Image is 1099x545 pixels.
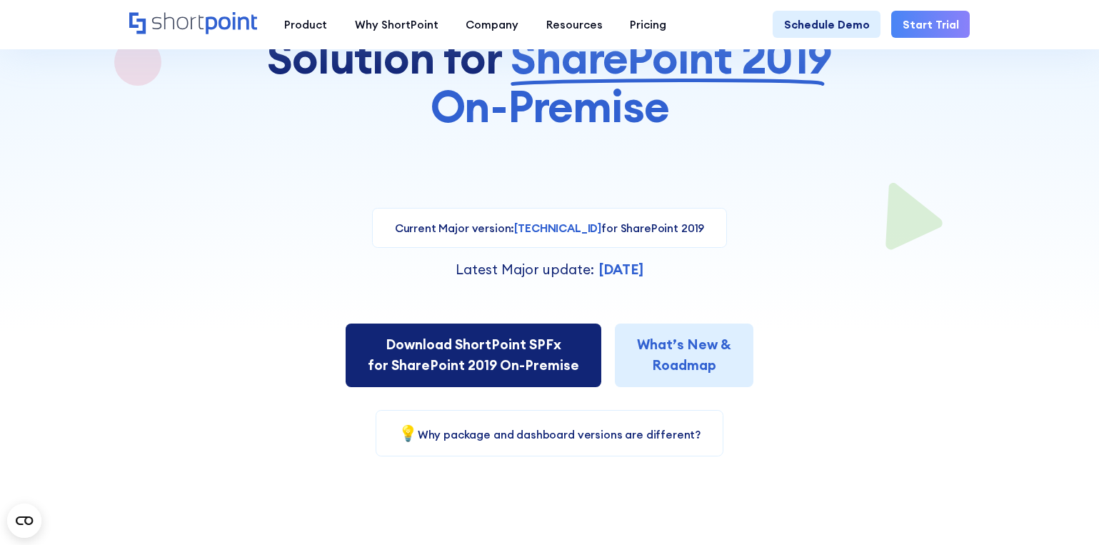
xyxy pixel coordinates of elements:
[466,16,518,33] div: Company
[431,82,669,131] span: On-Premise
[456,259,594,280] p: Latest Major update:
[341,11,451,38] a: Why ShortPoint
[346,324,601,386] a: Download ShortPoint SPFxfor SharePoint 2019 On-Premise
[398,423,418,443] span: 💡
[615,324,753,386] a: What’s New &Roadmap
[271,11,341,38] a: Product
[532,11,616,38] a: Resources
[891,11,970,38] a: Start Trial
[773,11,880,38] a: Schedule Demo
[514,221,601,235] span: [TECHNICAL_ID]
[546,16,603,33] div: Resources
[284,16,327,33] div: Product
[511,34,832,82] span: SharePoint 2019
[267,34,501,82] span: Solution for
[7,504,41,538] button: Open CMP widget
[355,16,438,33] div: Why ShortPoint
[395,220,705,236] p: Current Major version: for SharePoint 2019
[1028,476,1099,545] iframe: Chat Widget
[616,11,680,38] a: Pricing
[630,16,666,33] div: Pricing
[398,428,701,441] a: 💡Why package and dashboard versions are different?
[599,261,643,278] strong: [DATE]
[129,12,257,36] a: Home
[452,11,532,38] a: Company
